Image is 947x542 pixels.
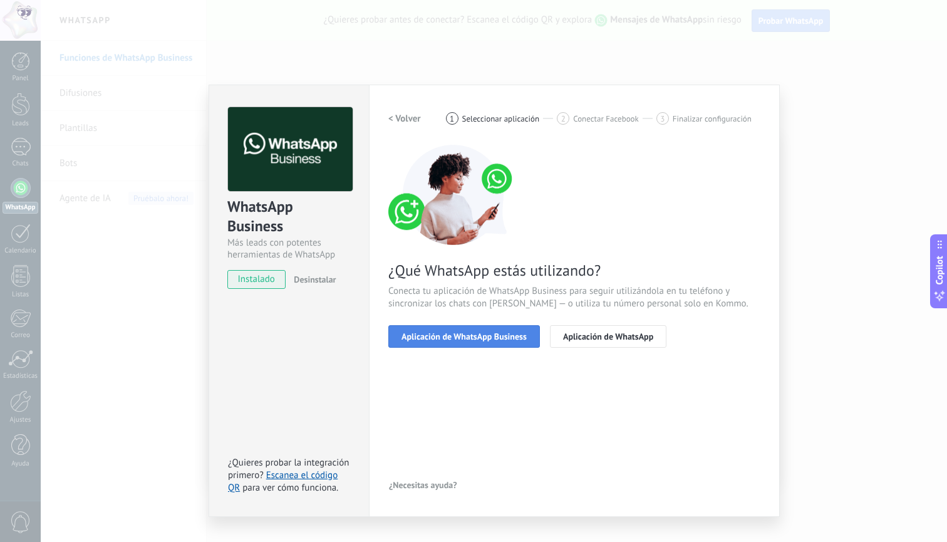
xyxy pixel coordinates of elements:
button: Aplicación de WhatsApp Business [388,325,540,348]
span: Conecta tu aplicación de WhatsApp Business para seguir utilizándola en tu teléfono y sincronizar ... [388,285,760,310]
img: connect number [388,145,520,245]
span: Desinstalar [294,274,336,285]
button: ¿Necesitas ayuda? [388,476,458,494]
span: 2 [561,113,566,124]
span: ¿Qué WhatsApp estás utilizando? [388,261,760,280]
span: 1 [450,113,454,124]
span: Copilot [933,256,946,284]
span: Aplicación de WhatsApp Business [401,332,527,341]
span: 3 [660,113,665,124]
button: Desinstalar [289,270,336,289]
span: ¿Quieres probar la integración primero? [228,457,349,481]
div: Más leads con potentes herramientas de WhatsApp [227,237,351,261]
button: Aplicación de WhatsApp [550,325,666,348]
span: para ver cómo funciona. [242,482,338,494]
span: Seleccionar aplicación [462,114,540,123]
span: Aplicación de WhatsApp [563,332,653,341]
a: Escanea el código QR [228,469,338,494]
span: instalado [228,270,285,289]
span: ¿Necesitas ayuda? [389,481,457,489]
div: WhatsApp Business [227,197,351,237]
button: < Volver [388,107,421,130]
img: logo_main.png [228,107,353,192]
span: Finalizar configuración [673,114,752,123]
h2: < Volver [388,113,421,125]
span: Conectar Facebook [573,114,639,123]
